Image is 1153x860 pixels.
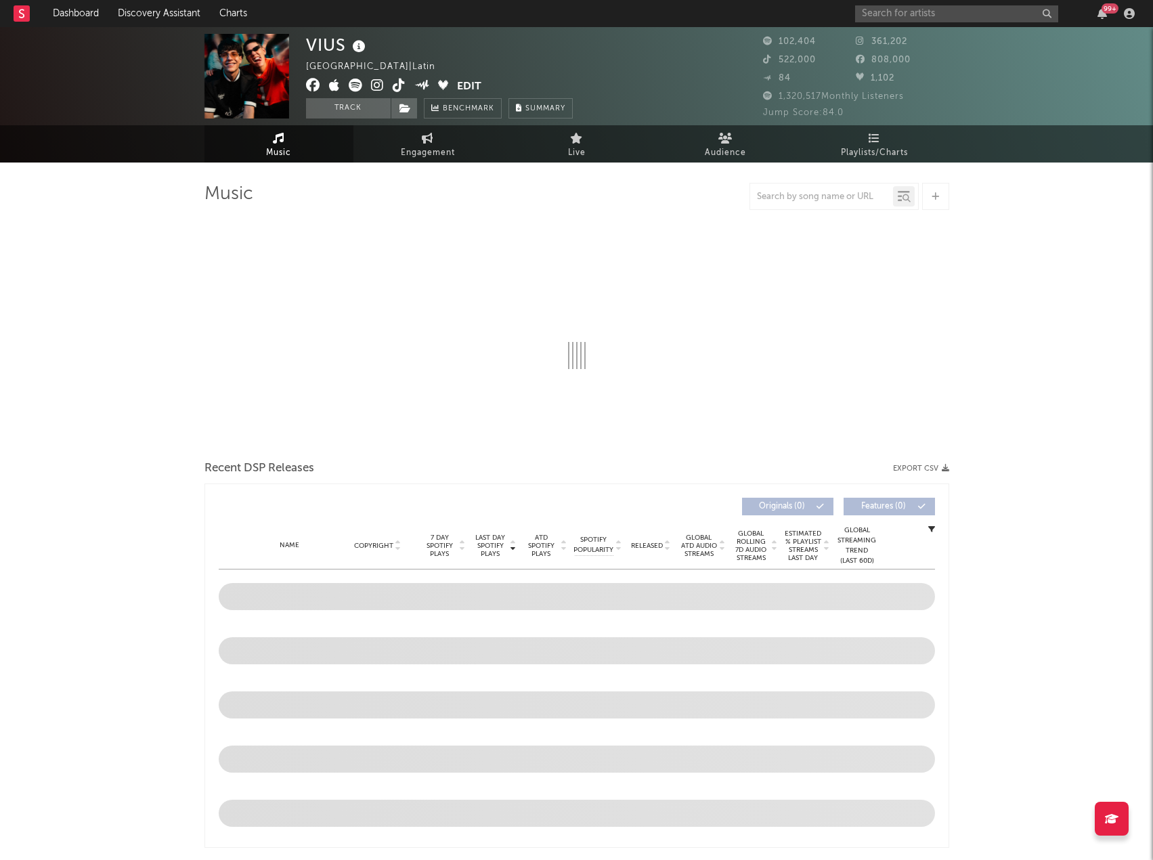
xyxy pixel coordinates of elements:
span: 1,320,517 Monthly Listeners [763,92,904,101]
span: Estimated % Playlist Streams Last Day [785,530,822,562]
span: Benchmark [443,101,494,117]
button: Export CSV [893,465,949,473]
span: Live [568,145,586,161]
div: Name [246,540,334,551]
div: [GEOGRAPHIC_DATA] | Latin [306,59,451,75]
span: Music [266,145,291,161]
input: Search by song name or URL [750,192,893,202]
span: ATD Spotify Plays [523,534,559,558]
span: Features ( 0 ) [852,502,915,511]
button: Originals(0) [742,498,833,515]
span: Audience [705,145,746,161]
span: Playlists/Charts [841,145,908,161]
span: 1,102 [856,74,894,83]
span: Engagement [401,145,455,161]
span: Global ATD Audio Streams [680,534,718,558]
div: 99 + [1102,3,1118,14]
span: 522,000 [763,56,816,64]
span: Jump Score: 84.0 [763,108,844,117]
span: 84 [763,74,791,83]
button: Track [306,98,391,119]
span: Global Rolling 7D Audio Streams [733,530,770,562]
span: 102,404 [763,37,816,46]
span: Originals ( 0 ) [751,502,813,511]
span: Spotify Popularity [573,535,613,555]
a: Music [204,125,353,163]
a: Audience [651,125,800,163]
a: Engagement [353,125,502,163]
span: Recent DSP Releases [204,460,314,477]
span: 361,202 [856,37,907,46]
span: 7 Day Spotify Plays [422,534,458,558]
input: Search for artists [855,5,1058,22]
span: Summary [525,105,565,112]
span: Copyright [354,542,393,550]
button: 99+ [1097,8,1107,19]
button: Features(0) [844,498,935,515]
button: Summary [508,98,573,119]
a: Live [502,125,651,163]
span: Last Day Spotify Plays [473,534,508,558]
div: Global Streaming Trend (Last 60D) [837,525,877,566]
a: Benchmark [424,98,502,119]
a: Playlists/Charts [800,125,949,163]
button: Edit [457,79,481,95]
span: 808,000 [856,56,911,64]
div: VIUS [306,34,369,56]
span: Released [631,542,663,550]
